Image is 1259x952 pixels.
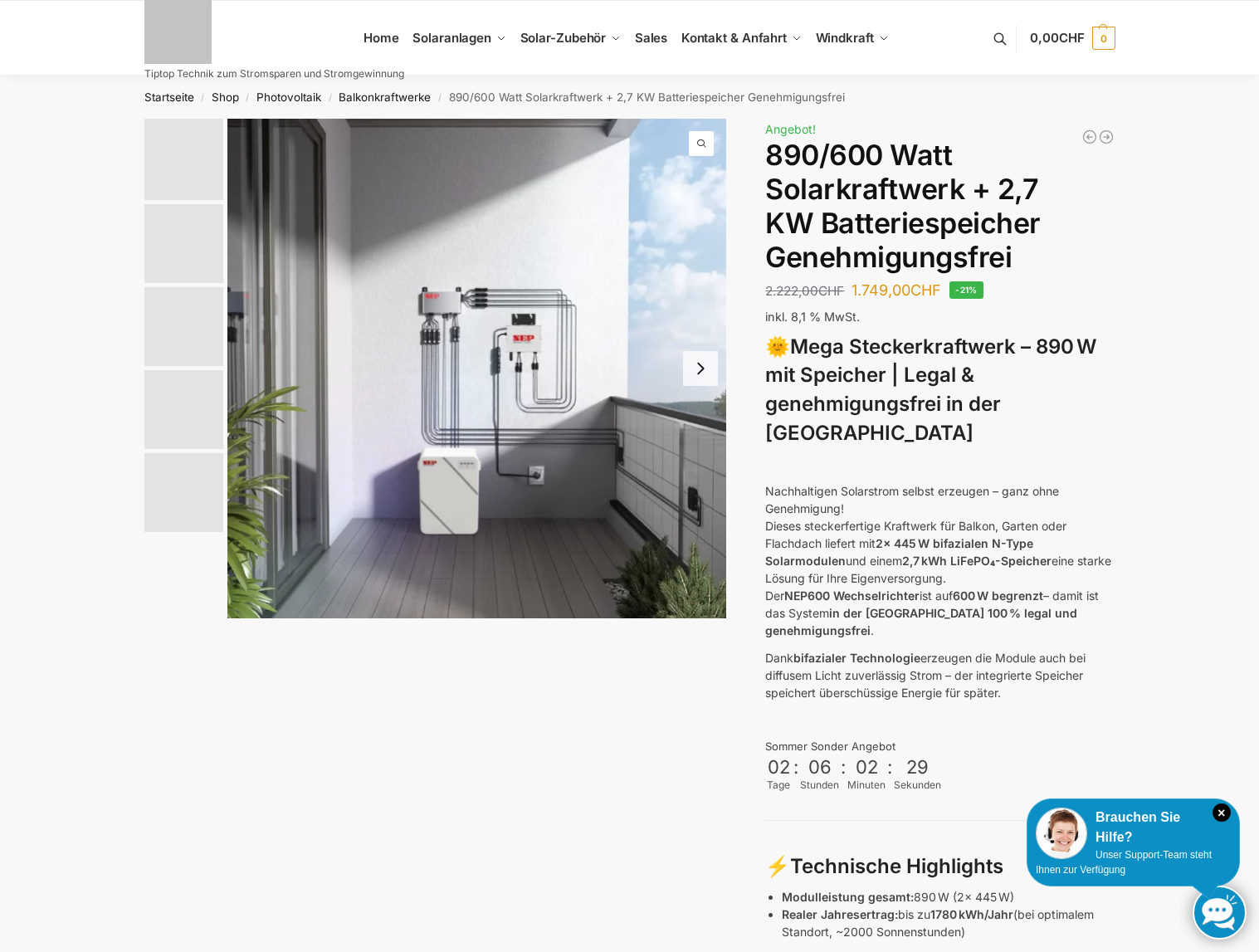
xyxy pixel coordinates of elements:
span: -21% [949,281,983,299]
img: Balkonkraftwerk mit 2,7kw Speicher [227,119,727,618]
strong: Modulleistung gesamt: [782,890,914,904]
span: Solar-Zubehör [520,30,607,46]
span: inkl. 8,1 % MwSt. [765,310,860,324]
p: 890 W (2x 445 W) [782,888,1115,906]
strong: 2x 445 W bifazialen N-Type Solarmodulen [765,536,1033,568]
img: Bificial 30 % mehr Leistung [144,453,223,532]
span: CHF [1059,30,1085,46]
span: / [321,91,339,105]
div: 06 [802,756,837,778]
strong: NEP600 Wechselrichter [784,588,920,603]
span: 0 [1092,27,1115,50]
span: / [239,91,256,105]
span: Angebot! [765,122,816,136]
strong: Realer Jahresertrag: [782,907,898,921]
strong: 1780 kWh/Jahr [930,907,1013,921]
a: Sales [627,1,674,76]
img: Balkonkraftwerk mit 2,7kw Speicher [144,204,223,283]
h3: 🌞 [765,333,1115,448]
a: Solar-Zubehör [513,1,627,76]
div: Brauchen Sie Hilfe? [1036,808,1231,847]
p: Tiptop Technik zum Stromsparen und Stromgewinnung [144,69,404,79]
h1: 890/600 Watt Solarkraftwerk + 2,7 KW Batteriespeicher Genehmigungsfrei [765,139,1115,274]
a: Windkraft [808,1,895,76]
strong: 2,7 kWh LiFePO₄-Speicher [902,554,1052,568]
span: CHF [818,283,844,299]
bdi: 2.222,00 [765,283,844,299]
strong: 600 W begrenzt [953,588,1043,603]
img: Customer service [1036,808,1087,859]
span: / [431,91,448,105]
div: Stunden [800,778,839,793]
div: Minuten [847,778,886,793]
p: Dank erzeugen die Module auch bei diffusem Licht zuverlässig Strom – der integrierte Speicher spe... [765,649,1115,701]
img: Balkonkraftwerk mit 2,7kw Speicher [144,119,223,200]
span: Kontakt & Anfahrt [681,30,787,46]
span: CHF [910,281,941,299]
strong: Mega Steckerkraftwerk – 890 W mit Speicher | Legal & genehmigungsfrei in der [GEOGRAPHIC_DATA] [765,334,1096,445]
div: Sommer Sonder Angebot [765,739,1115,755]
span: Windkraft [816,30,874,46]
span: Unser Support-Team steht Ihnen zur Verfügung [1036,849,1212,876]
nav: Breadcrumb [115,76,1144,119]
a: Shop [212,90,239,104]
strong: bifazialer Technologie [793,651,920,665]
div: 29 [895,756,939,778]
bdi: 1.749,00 [852,281,941,299]
strong: Technische Highlights [790,854,1003,878]
span: 0,00 [1030,30,1084,46]
div: Tage [765,778,792,793]
a: 0,00CHF 0 [1030,13,1115,63]
a: Kontakt & Anfahrt [674,1,808,76]
div: : [793,756,798,788]
button: Next slide [683,351,718,386]
p: bis zu (bei optimalem Standort, ~2000 Sonnenstunden) [782,906,1115,940]
a: Balkonkraftwerk 405/600 Watt erweiterbar [1081,129,1098,145]
a: Photovoltaik [256,90,321,104]
span: Sales [635,30,668,46]
span: / [194,91,212,105]
div: 02 [849,756,884,778]
i: Schließen [1213,803,1231,822]
div: 02 [767,756,790,778]
img: Bificial im Vergleich zu billig Modulen [144,287,223,366]
a: Solaranlagen [406,1,513,76]
div: : [887,756,892,788]
a: Steckerkraftwerk mit 2,7kwh-SpeicherBalkonkraftwerk mit 27kw Speicher [227,119,727,618]
a: Balkonkraftwerk 890 Watt Solarmodulleistung mit 2kW/h Zendure Speicher [1098,129,1115,145]
a: Startseite [144,90,194,104]
h3: ⚡ [765,852,1115,881]
a: Balkonkraftwerke [339,90,431,104]
strong: in der [GEOGRAPHIC_DATA] 100 % legal und genehmigungsfrei [765,606,1077,637]
img: BDS1000 [144,370,223,449]
p: Nachhaltigen Solarstrom selbst erzeugen – ganz ohne Genehmigung! Dieses steckerfertige Kraftwerk ... [765,482,1115,639]
div: Sekunden [894,778,941,793]
div: : [841,756,846,788]
span: Solaranlagen [412,30,491,46]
